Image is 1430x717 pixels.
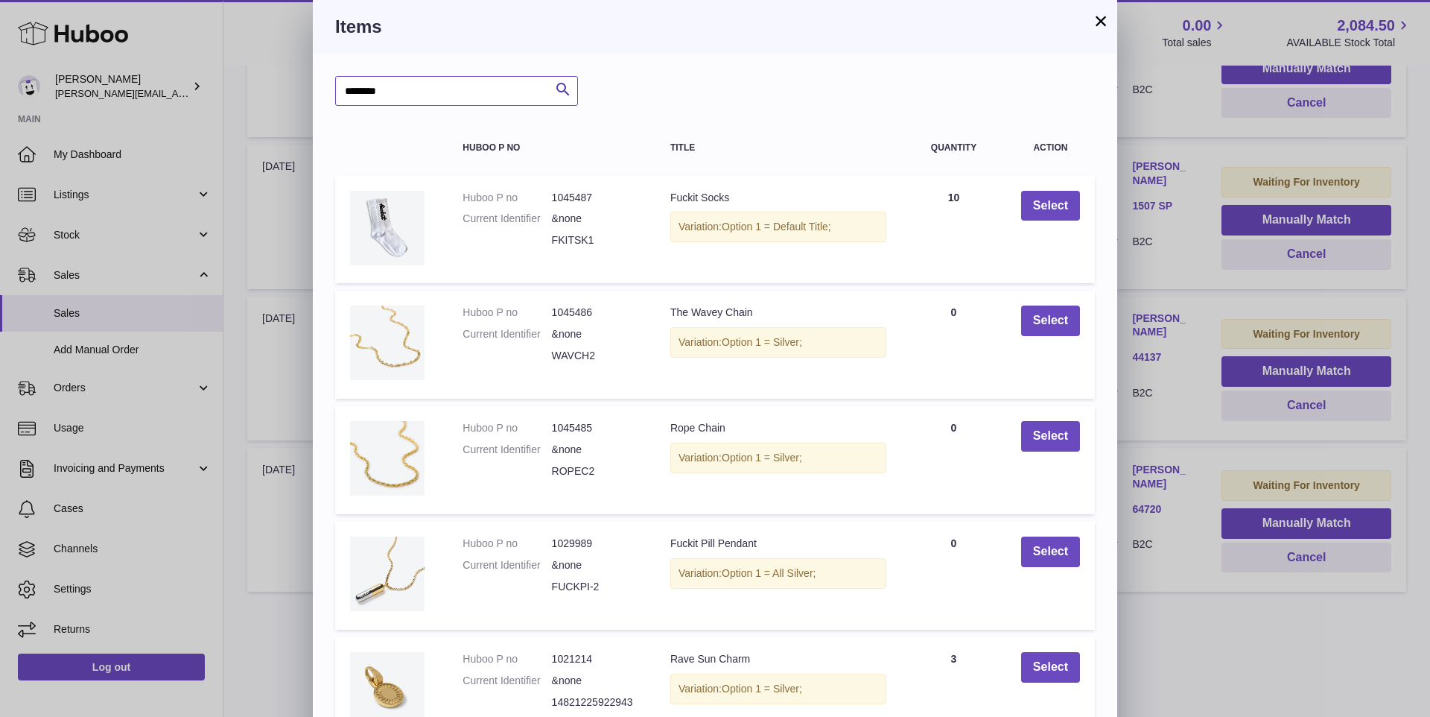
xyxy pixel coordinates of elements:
dd: ROPEC2 [552,464,641,478]
span: Option 1 = Silver; [722,336,802,348]
span: Option 1 = Silver; [722,683,802,695]
dt: Current Identifier [463,327,551,341]
dd: 14821225922943 [552,695,641,710]
td: 0 [901,291,1006,399]
span: Option 1 = All Silver; [722,567,816,579]
dt: Huboo P no [463,306,551,320]
div: Rope Chain [670,421,886,435]
dd: &none [552,443,641,457]
div: Variation: [670,558,886,589]
h3: Items [335,15,1095,39]
button: Select [1021,652,1080,683]
th: Action [1006,128,1095,168]
button: Select [1021,537,1080,567]
dt: Huboo P no [463,537,551,551]
dd: 1045486 [552,306,641,320]
td: 0 [901,522,1006,630]
dd: &none [552,558,641,572]
dd: &none [552,674,641,688]
dt: Huboo P no [463,652,551,666]
th: Huboo P no [448,128,655,168]
dd: FUCKPI-2 [552,580,641,594]
dd: 1045487 [552,191,641,205]
dd: &none [552,327,641,341]
button: Select [1021,191,1080,221]
div: Variation: [670,212,886,242]
img: The Wavey Chain [350,306,425,380]
img: Fuckit Socks [350,191,425,265]
dd: &none [552,212,641,226]
dd: 1021214 [552,652,641,666]
dt: Current Identifier [463,674,551,688]
th: Title [655,128,901,168]
div: Rave Sun Charm [670,652,886,666]
div: The Wavey Chain [670,306,886,320]
button: Select [1021,306,1080,336]
div: Fuckit Pill Pendant [670,537,886,551]
div: Variation: [670,674,886,704]
dt: Huboo P no [463,421,551,435]
dt: Current Identifier [463,212,551,226]
div: Variation: [670,443,886,473]
dt: Current Identifier [463,443,551,457]
dd: 1045485 [552,421,641,435]
td: 10 [901,176,1006,284]
dd: WAVCH2 [552,349,641,363]
td: 0 [901,406,1006,514]
span: Option 1 = Silver; [722,452,802,464]
button: Select [1021,421,1080,452]
div: Fuckit Socks [670,191,886,205]
dd: FKITSK1 [552,233,641,247]
dt: Huboo P no [463,191,551,205]
button: × [1092,12,1110,30]
dt: Current Identifier [463,558,551,572]
span: Option 1 = Default Title; [722,221,831,233]
dd: 1029989 [552,537,641,551]
div: Variation: [670,327,886,358]
th: Quantity [901,128,1006,168]
img: Rope Chain [350,421,425,496]
img: Fuckit Pill Pendant [350,537,425,611]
